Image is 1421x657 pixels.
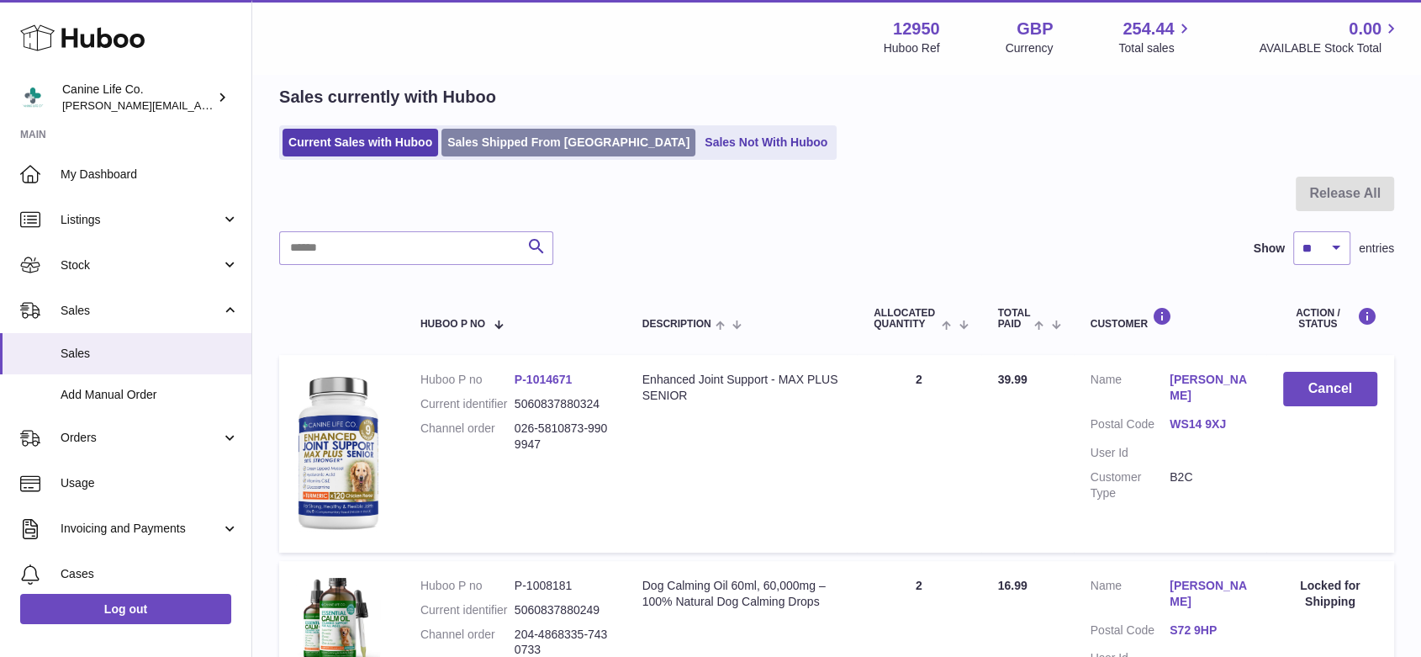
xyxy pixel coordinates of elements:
span: Huboo P no [420,319,485,330]
a: Sales Shipped From [GEOGRAPHIC_DATA] [441,129,695,156]
span: Invoicing and Payments [61,521,221,537]
div: Locked for Shipping [1283,578,1377,610]
dt: User Id [1091,445,1170,461]
a: Log out [20,594,231,624]
td: 2 [857,355,981,552]
span: 254.44 [1123,18,1174,40]
span: Usage [61,475,239,491]
dt: Customer Type [1091,469,1170,501]
dt: Postal Code [1091,623,1170,643]
a: Current Sales with Huboo [283,129,438,156]
h2: Sales currently with Huboo [279,86,496,109]
dt: Huboo P no [420,578,515,594]
span: Description [642,319,711,330]
strong: 12950 [893,18,940,40]
span: Cases [61,566,239,582]
dd: 5060837880324 [515,396,609,412]
dd: 026-5810873-9909947 [515,421,609,453]
strong: GBP [1017,18,1053,40]
span: entries [1359,241,1394,257]
span: AVAILABLE Stock Total [1259,40,1401,56]
a: P-1014671 [515,373,573,386]
img: kevin@clsgltd.co.uk [20,85,45,110]
span: 39.99 [998,373,1027,386]
a: [PERSON_NAME] [1170,372,1249,404]
div: Enhanced Joint Support - MAX PLUS SENIOR [642,372,840,404]
div: Action / Status [1283,307,1377,330]
dt: Current identifier [420,396,515,412]
div: Dog Calming Oil 60ml, 60,000mg – 100% Natural Dog Calming Drops [642,578,840,610]
span: [PERSON_NAME][EMAIL_ADDRESS][DOMAIN_NAME] [62,98,337,112]
div: Currency [1006,40,1054,56]
span: My Dashboard [61,167,239,183]
dt: Postal Code [1091,416,1170,437]
span: Total paid [998,308,1031,330]
a: WS14 9XJ [1170,416,1249,432]
dt: Name [1091,578,1170,614]
span: Listings [61,212,221,228]
span: Add Manual Order [61,387,239,403]
span: 0.00 [1349,18,1381,40]
dd: P-1008181 [515,578,609,594]
span: Total sales [1118,40,1193,56]
a: Sales Not With Huboo [699,129,833,156]
span: Orders [61,430,221,446]
a: S72 9HP [1170,623,1249,638]
dt: Name [1091,372,1170,408]
a: [PERSON_NAME] [1170,578,1249,610]
dt: Channel order [420,421,515,453]
a: 0.00 AVAILABLE Stock Total [1259,18,1401,56]
div: Huboo Ref [884,40,940,56]
dd: B2C [1170,469,1249,501]
span: Sales [61,303,221,319]
a: 254.44 Total sales [1118,18,1193,56]
span: ALLOCATED Quantity [874,308,938,330]
span: Sales [61,346,239,362]
label: Show [1254,241,1285,257]
button: Cancel [1283,372,1377,406]
dt: Huboo P no [420,372,515,388]
span: Stock [61,257,221,273]
span: 16.99 [998,579,1027,592]
dd: 5060837880249 [515,602,609,618]
div: Customer [1091,307,1249,330]
img: 129501732536582.jpg [296,372,380,532]
div: Canine Life Co. [62,82,214,114]
dt: Current identifier [420,602,515,618]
